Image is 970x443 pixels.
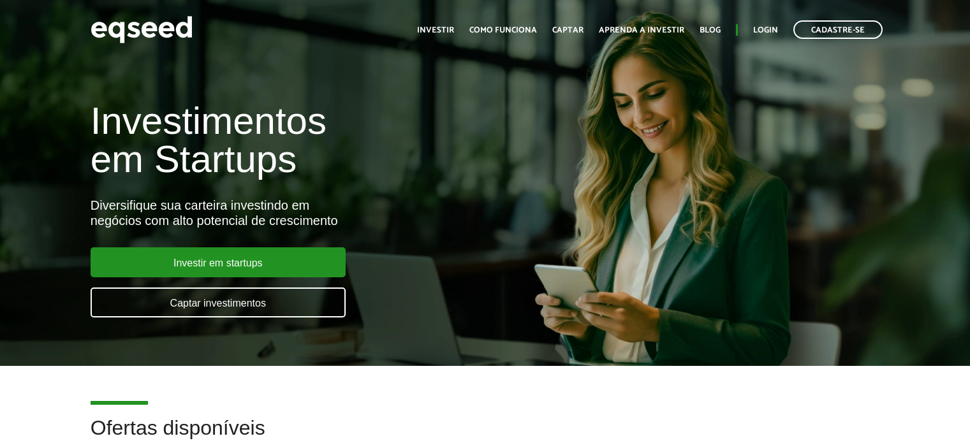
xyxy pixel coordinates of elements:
[417,26,454,34] a: Investir
[552,26,584,34] a: Captar
[91,287,346,317] a: Captar investimentos
[700,26,721,34] a: Blog
[91,102,557,178] h1: Investimentos em Startups
[91,198,557,228] div: Diversifique sua carteira investindo em negócios com alto potencial de crescimento
[469,26,537,34] a: Como funciona
[599,26,684,34] a: Aprenda a investir
[91,247,346,277] a: Investir em startups
[793,20,883,39] a: Cadastre-se
[91,13,193,47] img: EqSeed
[753,26,778,34] a: Login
